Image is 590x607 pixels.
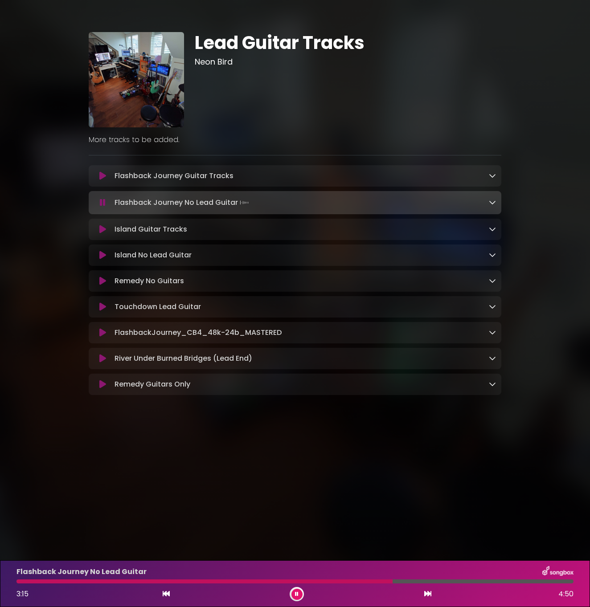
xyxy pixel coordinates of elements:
[89,32,184,127] img: rmArDJfHT6qm0tY6uTOw
[195,57,502,67] h3: Neon Bird
[115,196,250,209] p: Flashback Journey No Lead Guitar
[115,250,192,261] p: Island No Lead Guitar
[195,32,502,53] h1: Lead Guitar Tracks
[115,327,282,338] p: FlashbackJourney_CB4_48k-24b_MASTERED
[115,224,187,235] p: Island Guitar Tracks
[238,196,250,209] img: waveform4.gif
[89,134,501,145] p: More tracks to be added.
[115,276,184,286] p: Remedy No Guitars
[115,171,234,181] p: Flashback Journey Guitar Tracks
[115,379,190,390] p: Remedy Guitars Only
[115,353,252,364] p: River Under Burned Bridges (Lead End)
[115,301,201,312] p: Touchdown Lead Guitar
